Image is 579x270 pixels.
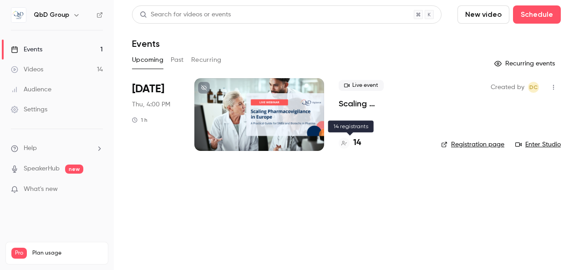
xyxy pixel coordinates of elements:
[529,82,538,93] span: DC
[457,5,509,24] button: New video
[11,105,47,114] div: Settings
[140,10,231,20] div: Search for videos or events
[132,100,170,109] span: Thu, 4:00 PM
[132,78,180,151] div: Nov 13 Thu, 4:00 PM (Europe/Madrid)
[132,82,164,96] span: [DATE]
[132,116,147,124] div: 1 h
[32,250,102,257] span: Plan usage
[11,8,26,22] img: QbD Group
[65,165,83,174] span: new
[11,248,27,259] span: Pro
[24,144,37,153] span: Help
[339,98,427,109] a: Scaling Pharmacovigilance in [GEOGRAPHIC_DATA]: A Practical Guide for Pharma SMEs and Biotechs
[132,53,163,67] button: Upcoming
[339,137,361,149] a: 14
[24,185,58,194] span: What's new
[339,80,384,91] span: Live event
[191,53,222,67] button: Recurring
[171,53,184,67] button: Past
[11,45,42,54] div: Events
[11,65,43,74] div: Videos
[24,164,60,174] a: SpeakerHub
[11,144,103,153] li: help-dropdown-opener
[353,137,361,149] h4: 14
[34,10,69,20] h6: QbD Group
[490,56,561,71] button: Recurring events
[513,5,561,24] button: Schedule
[441,140,504,149] a: Registration page
[92,185,103,194] iframe: Noticeable Trigger
[132,38,160,49] h1: Events
[515,140,561,149] a: Enter Studio
[491,82,524,93] span: Created by
[528,82,539,93] span: Daniel Cubero
[11,85,51,94] div: Audience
